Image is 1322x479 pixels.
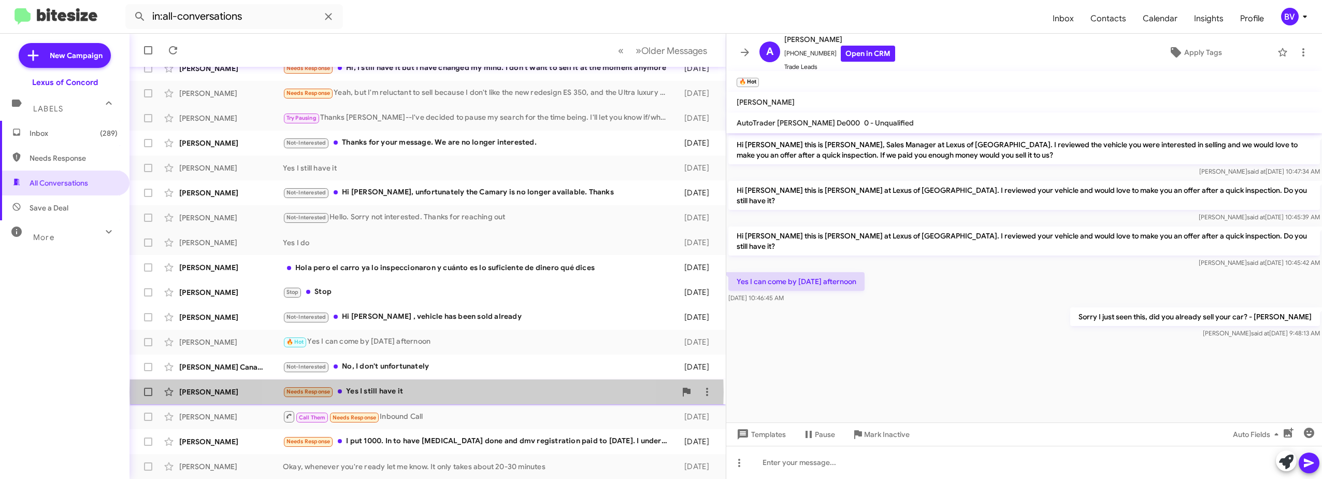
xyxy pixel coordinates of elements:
div: Thanks [PERSON_NAME]--I've decided to pause my search for the time being. I'll let you know if/wh... [283,112,673,124]
div: No, I don't unfortunately [283,361,673,373]
input: Search [125,4,343,29]
span: said at [1247,259,1265,266]
div: Inbound Call [283,410,673,423]
span: Not-Interested [286,363,326,370]
p: Sorry I just seen this, did you already sell your car? - [PERSON_NAME] [1070,307,1320,326]
div: [PERSON_NAME] [179,287,283,298]
a: Contacts [1082,4,1134,34]
a: Open in CRM [841,46,895,62]
span: Apply Tags [1184,43,1222,62]
nav: Page navigation example [612,40,713,61]
span: » [636,44,641,57]
div: Yes I still have it [283,386,676,398]
span: Older Messages [641,45,707,57]
button: BV [1272,8,1311,25]
a: Profile [1232,4,1272,34]
button: Templates [726,425,794,444]
span: Labels [33,104,63,114]
div: [PERSON_NAME] [179,387,283,397]
span: Inbox [30,128,118,138]
div: BV [1281,8,1299,25]
span: said at [1247,167,1266,175]
div: Hello. Sorry not interested. Thanks for reaching out [283,212,673,223]
span: Auto Fields [1233,425,1283,444]
button: Next [629,40,713,61]
div: [DATE] [673,412,717,422]
div: [DATE] [673,63,717,74]
span: Inbox [1044,4,1082,34]
button: Apply Tags [1117,43,1272,62]
span: Pause [815,425,835,444]
div: [DATE] [673,262,717,273]
div: Okay, whenever you're ready let me know. It only takes about 20-30 minutes [283,461,673,472]
small: 🔥 Hot [737,78,759,87]
span: (289) [100,128,118,138]
p: Hi [PERSON_NAME] this is [PERSON_NAME] at Lexus of [GEOGRAPHIC_DATA]. I reviewed your vehicle and... [728,181,1320,210]
span: [PERSON_NAME] [DATE] 9:48:13 AM [1203,329,1320,337]
div: [DATE] [673,362,717,372]
span: [DATE] 10:46:45 AM [728,294,784,302]
span: Not-Interested [286,139,326,146]
div: [DATE] [673,237,717,248]
span: A [766,44,773,60]
a: New Campaign [19,43,111,68]
div: [PERSON_NAME] [179,113,283,123]
div: Hi [PERSON_NAME], unfortunately the Camary is no longer available. Thanks [283,187,673,199]
span: « [618,44,624,57]
div: [DATE] [673,163,717,173]
span: Save a Deal [30,203,68,213]
p: Yes I can come by [DATE] afternoon [728,272,865,291]
span: Needs Response [286,388,330,395]
div: [DATE] [673,188,717,198]
span: Not-Interested [286,314,326,320]
span: Call Them [299,414,326,421]
div: I put 1000. In to have [MEDICAL_DATA] done and dmv registration paid to [DATE]. I understand that... [283,435,673,447]
div: [PERSON_NAME] [179,312,283,322]
span: said at [1247,213,1265,221]
p: Hi [PERSON_NAME] this is [PERSON_NAME], Sales Manager at Lexus of [GEOGRAPHIC_DATA]. I reviewed t... [728,135,1320,164]
span: Needs Response [333,414,377,421]
span: Mark Inactive [864,425,910,444]
div: Yeah, but I'm reluctant to sell because I don't like the new redesign ES 350, and the Ultra luxur... [283,87,673,99]
div: Yes I do [283,237,673,248]
a: Calendar [1134,4,1186,34]
span: All Conversations [30,178,88,188]
div: [PERSON_NAME] [179,63,283,74]
div: [PERSON_NAME] [179,412,283,422]
span: Needs Response [30,153,118,163]
p: Hi [PERSON_NAME] this is [PERSON_NAME] at Lexus of [GEOGRAPHIC_DATA]. I reviewed your vehicle and... [728,227,1320,256]
button: Auto Fields [1225,425,1291,444]
div: [DATE] [673,213,717,223]
div: [DATE] [673,436,717,447]
span: [PERSON_NAME] [DATE] 10:45:42 AM [1199,259,1320,266]
span: Needs Response [286,65,330,72]
div: [PERSON_NAME] [179,436,283,447]
span: Templates [735,425,786,444]
span: 0 - Unqualified [864,118,914,128]
span: AutoTrader [PERSON_NAME] De000 [737,118,860,128]
span: Try Pausing [286,115,317,121]
span: [PERSON_NAME] [737,97,795,107]
div: [PERSON_NAME] [179,237,283,248]
div: [PERSON_NAME] Canada-[PERSON_NAME] [179,362,283,372]
div: [DATE] [673,337,717,347]
div: [PERSON_NAME] [179,337,283,347]
div: [DATE] [673,88,717,98]
span: Not-Interested [286,214,326,221]
div: Hi [PERSON_NAME] , vehicle has been sold already [283,311,673,323]
div: Yes I can come by [DATE] afternoon [283,336,673,348]
span: [PERSON_NAME] [784,33,895,46]
span: Stop [286,289,299,295]
button: Previous [612,40,630,61]
div: [PERSON_NAME] [179,262,283,273]
div: Thanks for your message. We are no longer interested. [283,137,673,149]
div: Yes I still have it [283,163,673,173]
span: [PHONE_NUMBER] [784,46,895,62]
div: [PERSON_NAME] [179,188,283,198]
div: [PERSON_NAME] [179,88,283,98]
div: [PERSON_NAME] [179,213,283,223]
a: Insights [1186,4,1232,34]
div: [PERSON_NAME] [179,138,283,148]
div: [DATE] [673,461,717,472]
